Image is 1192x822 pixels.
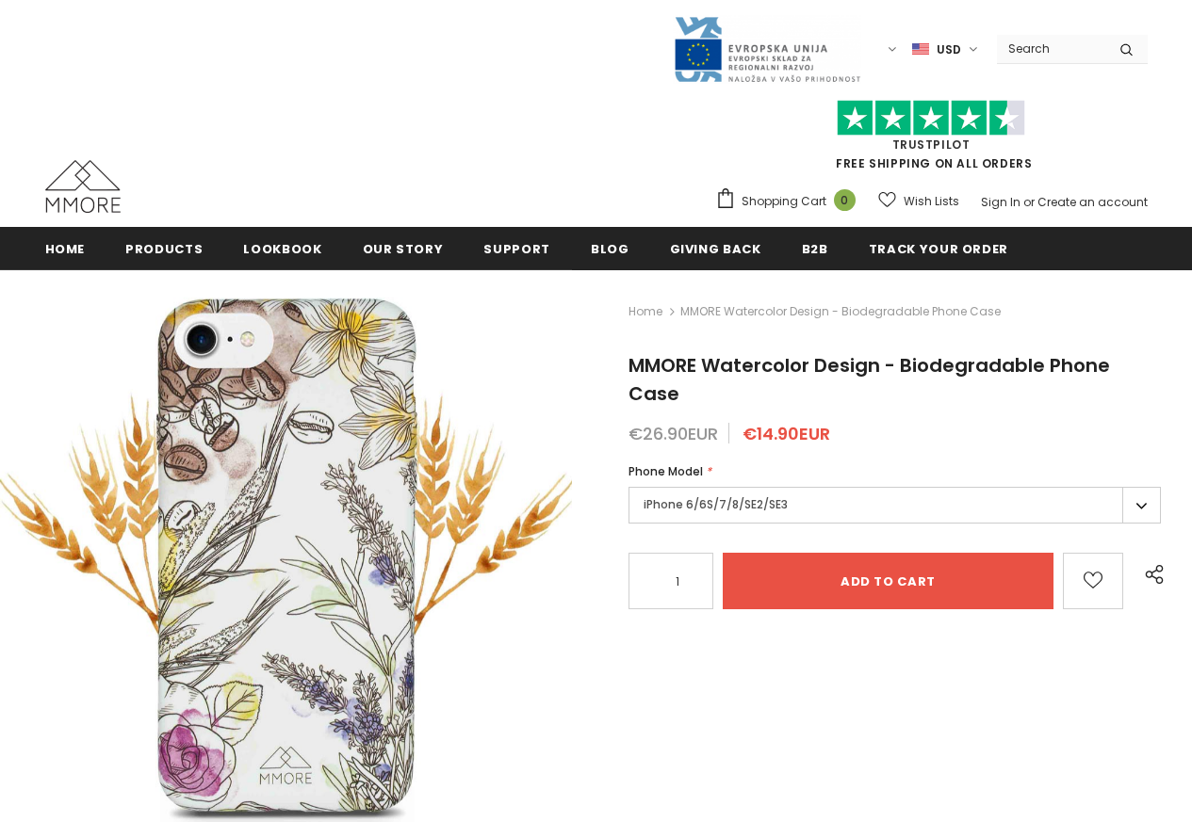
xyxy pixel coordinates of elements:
[743,422,830,445] span: €14.90EUR
[1037,194,1148,210] a: Create an account
[904,192,959,211] span: Wish Lists
[742,192,826,211] span: Shopping Cart
[802,227,828,269] a: B2B
[802,240,828,258] span: B2B
[715,187,865,216] a: Shopping Cart 0
[125,227,203,269] a: Products
[363,240,444,258] span: Our Story
[243,240,321,258] span: Lookbook
[912,41,929,57] img: USD
[997,35,1105,62] input: Search Site
[243,227,321,269] a: Lookbook
[363,227,444,269] a: Our Story
[869,240,1008,258] span: Track your order
[892,137,971,153] a: Trustpilot
[45,227,86,269] a: Home
[125,240,203,258] span: Products
[680,300,1001,323] span: MMORE Watercolor Design - Biodegradable Phone Case
[483,227,550,269] a: support
[629,422,718,445] span: €26.90EUR
[45,240,86,258] span: Home
[629,463,703,479] span: Phone Model
[1023,194,1035,210] span: or
[629,352,1110,407] span: MMORE Watercolor Design - Biodegradable Phone Case
[673,15,861,84] img: Javni Razpis
[629,300,662,323] a: Home
[878,185,959,218] a: Wish Lists
[723,553,1053,609] input: Add to cart
[670,240,761,258] span: Giving back
[483,240,550,258] span: support
[837,100,1025,137] img: Trust Pilot Stars
[937,40,961,59] span: USD
[629,487,1161,524] label: iPhone 6/6S/7/8/SE2/SE3
[869,227,1008,269] a: Track your order
[591,240,629,258] span: Blog
[591,227,629,269] a: Blog
[45,160,121,213] img: MMORE Cases
[715,108,1148,171] span: FREE SHIPPING ON ALL ORDERS
[834,189,856,211] span: 0
[981,194,1021,210] a: Sign In
[673,40,861,56] a: Javni Razpis
[670,227,761,269] a: Giving back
